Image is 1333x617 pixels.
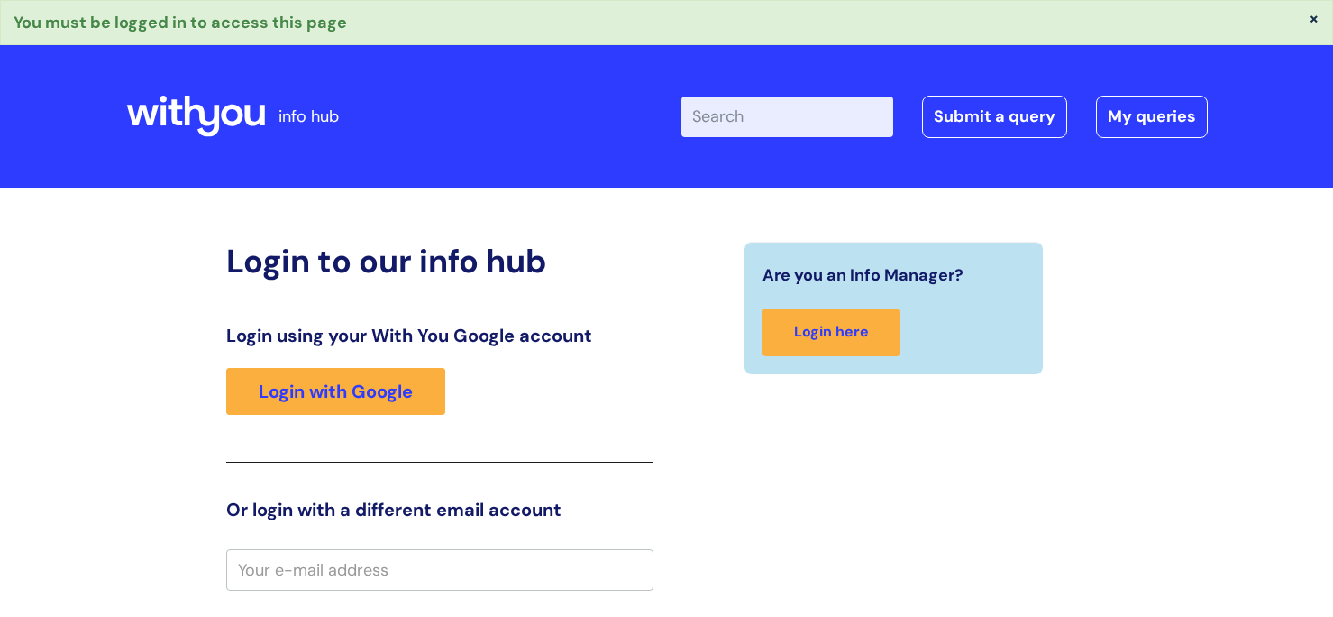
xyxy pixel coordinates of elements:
a: Login here [762,308,900,356]
input: Search [681,97,893,136]
a: Submit a query [922,96,1067,137]
a: My queries [1096,96,1208,137]
p: info hub [278,102,339,131]
input: Your e-mail address [226,549,653,591]
h3: Or login with a different email account [226,499,653,520]
a: Login with Google [226,368,445,415]
h2: Login to our info hub [226,242,653,281]
button: × [1309,10,1319,26]
h3: Login using your With You Google account [226,325,653,346]
span: Are you an Info Manager? [762,261,963,290]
